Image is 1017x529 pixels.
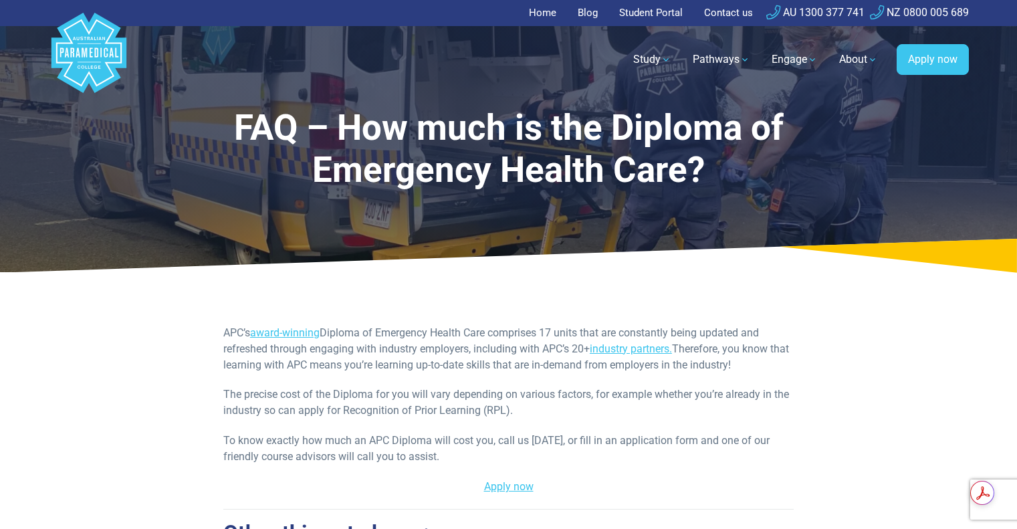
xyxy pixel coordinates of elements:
a: industry partners. [590,342,672,355]
a: Engage [764,41,826,78]
a: NZ 0800 005 689 [870,6,969,19]
a: About [831,41,886,78]
a: Pathways [685,41,758,78]
p: The precise cost of the Diploma for you will vary depending on various factors, for example wheth... [223,387,794,419]
a: Australian Paramedical College [49,26,129,94]
a: Study [625,41,679,78]
p: To know exactly how much an APC Diploma will cost you, call us [DATE], or fill in an application ... [223,433,794,465]
a: Apply now [897,44,969,75]
a: AU 1300 377 741 [766,6,865,19]
p: APC’s Diploma of Emergency Health Care comprises 17 units that are constantly being updated and r... [223,325,794,373]
a: Apply now [484,480,534,493]
a: award-winning [250,326,320,339]
h1: FAQ – How much is the Diploma of Emergency Health Care? [164,107,854,192]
